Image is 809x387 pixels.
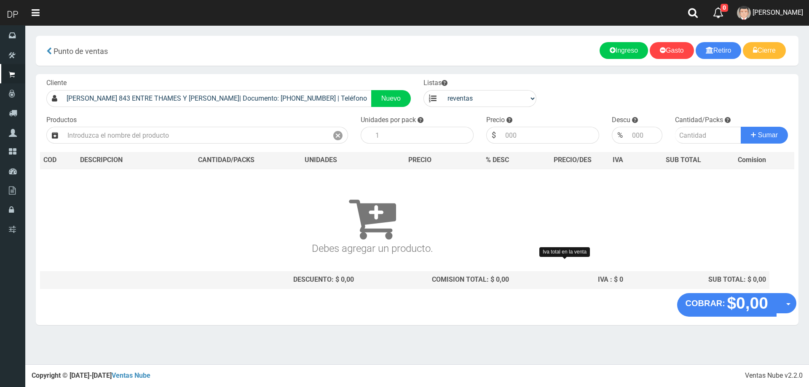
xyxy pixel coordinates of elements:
input: Introduzca el nombre del producto [63,127,328,144]
input: 1 [371,127,474,144]
label: Listas [423,78,447,88]
a: Nuevo [371,90,411,107]
div: IVA : $ 0 [516,275,624,285]
th: COD [40,152,77,169]
span: SUB TOTAL [666,155,701,165]
span: IVA [613,156,623,164]
span: CRIPCION [92,156,123,164]
div: $ [486,127,501,144]
label: Unidades por pack [361,115,416,125]
span: % DESC [486,156,509,164]
div: Ventas Nube v2.2.0 [745,371,803,381]
span: Sumar [758,131,778,139]
span: Comision [738,155,766,165]
input: 000 [628,127,662,144]
img: User Image [737,6,751,20]
span: PRECIO/DES [554,156,592,164]
a: Cierre [743,42,786,59]
input: Consumidor Final [62,90,372,107]
span: Punto de ventas [54,47,108,56]
label: Descu [612,115,630,125]
span: PRECIO [408,155,431,165]
button: Sumar [741,127,788,144]
strong: COBRAR: [686,299,725,308]
span: [PERSON_NAME] [753,8,803,16]
a: Ingreso [600,42,648,59]
div: Iva total en la venta [539,247,590,257]
a: Gasto [650,42,694,59]
input: Cantidad [675,127,742,144]
label: Precio [486,115,505,125]
th: DES [77,152,168,169]
th: CANTIDAD/PACKS [168,152,284,169]
button: COBRAR: $0,00 [677,293,777,317]
div: COMISION TOTAL: $ 0,00 [361,275,509,285]
a: Ventas Nube [112,371,150,379]
strong: $0,00 [727,294,768,312]
th: UNIDADES [285,152,357,169]
label: Cliente [46,78,67,88]
div: % [612,127,628,144]
div: DESCUENTO: $ 0,00 [171,275,354,285]
input: 000 [501,127,599,144]
a: Retiro [696,42,742,59]
label: Cantidad/Packs [675,115,723,125]
strong: Copyright © [DATE]-[DATE] [32,371,150,379]
span: 0 [721,4,728,12]
div: SUB TOTAL: $ 0,00 [630,275,766,285]
label: Productos [46,115,77,125]
h3: Debes agregar un producto. [43,181,701,254]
